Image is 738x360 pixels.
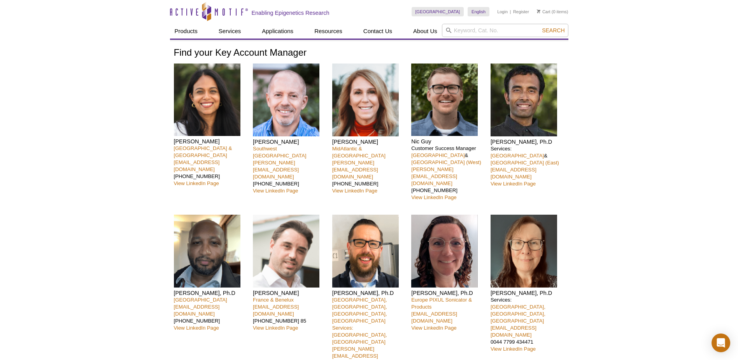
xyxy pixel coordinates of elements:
a: Contact Us [359,24,397,39]
h4: [PERSON_NAME] [332,138,406,145]
a: Services [214,24,246,39]
h2: Enabling Epigenetics Research [252,9,330,16]
a: [GEOGRAPHIC_DATA] (East) [491,160,559,166]
a: France & Benelux [253,297,294,303]
h4: [PERSON_NAME], Ph.D [332,289,406,296]
li: (0 items) [537,7,568,16]
a: Register [513,9,529,14]
img: Your Cart [537,9,540,13]
a: Southwest [GEOGRAPHIC_DATA] [253,146,306,159]
p: Services: 0044 7799 434471 [491,296,564,353]
p: [PHONE_NUMBER] [253,145,326,194]
h4: [PERSON_NAME], Ph.D [411,289,485,296]
a: [PERSON_NAME][EMAIL_ADDRESS][DOMAIN_NAME] [332,160,378,180]
h4: [PERSON_NAME] [253,138,326,145]
p: Customer Success Manager & [PHONE_NUMBER] [411,145,485,201]
p: [PHONE_NUMBER] 85 [253,296,326,332]
a: [GEOGRAPHIC_DATA] [412,7,464,16]
img: Nic Guy headshot [411,64,478,136]
h4: Nic Guy [411,138,485,145]
a: [GEOGRAPHIC_DATA], [GEOGRAPHIC_DATA], [GEOGRAPHIC_DATA], [GEOGRAPHIC_DATA]Services: [GEOGRAPHIC_D... [332,297,387,345]
a: Cart [537,9,550,14]
p: Services: & [491,145,564,187]
span: Search [542,27,564,34]
img: Seth Rubin headshot [253,64,319,136]
a: MidAtlantic & [GEOGRAPHIC_DATA] [332,146,386,159]
img: Anne-Sophie Ay-Berthomieu headshot [411,215,478,288]
img: Kevin Celestrin headshot [174,215,240,288]
a: View LinkedIn Page [411,194,456,200]
a: Products [170,24,202,39]
a: Resources [310,24,347,39]
a: View LinkedIn Page [332,188,377,194]
h4: [PERSON_NAME] [174,138,247,145]
a: [GEOGRAPHIC_DATA] (West) [411,159,481,165]
a: View LinkedIn Page [174,325,219,331]
a: Login [497,9,508,14]
h4: [PERSON_NAME] [253,289,326,296]
a: Europe PIXUL Sonicator & Products [411,297,472,310]
a: Applications [257,24,298,39]
img: Matthias Spiller-Becker headshot [332,215,399,288]
a: [GEOGRAPHIC_DATA] [491,153,544,159]
li: | [510,7,511,16]
a: About Us [408,24,442,39]
a: [EMAIL_ADDRESS][DOMAIN_NAME] [253,304,299,317]
img: Michelle Wragg headshot [491,215,557,288]
a: [PERSON_NAME][EMAIL_ADDRESS][DOMAIN_NAME] [253,160,299,180]
a: [EMAIL_ADDRESS][DOMAIN_NAME] [491,167,536,180]
a: View LinkedIn Page [491,346,536,352]
h4: [PERSON_NAME], Ph.D [491,289,564,296]
a: View LinkedIn Page [253,188,298,194]
h4: [PERSON_NAME], Ph.D [174,289,247,296]
img: Patrisha Femia headshot [332,64,399,136]
a: English [468,7,489,16]
h1: Find your Key Account Manager [174,48,564,59]
a: [EMAIL_ADDRESS][DOMAIN_NAME] [174,159,220,172]
a: View LinkedIn Page [174,180,219,186]
p: [PHONE_NUMBER] [174,296,247,332]
div: Open Intercom Messenger [712,334,730,352]
a: [GEOGRAPHIC_DATA] [174,297,227,303]
a: View LinkedIn Page [491,181,536,187]
a: [EMAIL_ADDRESS][DOMAIN_NAME] [411,311,457,324]
button: Search [540,27,567,34]
input: Keyword, Cat. No. [442,24,568,37]
h4: [PERSON_NAME], Ph.D [491,138,564,145]
a: [GEOGRAPHIC_DATA] & [GEOGRAPHIC_DATA] [174,145,232,158]
a: View LinkedIn Page [411,325,456,331]
img: Nivanka Paranavitana headshot [174,64,240,136]
a: [GEOGRAPHIC_DATA] [411,152,465,158]
a: [GEOGRAPHIC_DATA], [GEOGRAPHIC_DATA], [GEOGRAPHIC_DATA] [491,304,545,324]
img: Rwik Sen headshot [491,64,557,136]
p: [PHONE_NUMBER] [332,145,406,194]
a: View LinkedIn Page [253,325,298,331]
a: [PERSON_NAME][EMAIL_ADDRESS][DOMAIN_NAME] [411,166,457,186]
img: Clément Proux headshot [253,215,319,288]
p: [PHONE_NUMBER] [174,145,247,187]
a: [EMAIL_ADDRESS][DOMAIN_NAME] [174,304,220,317]
a: [EMAIL_ADDRESS][DOMAIN_NAME] [491,325,536,338]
